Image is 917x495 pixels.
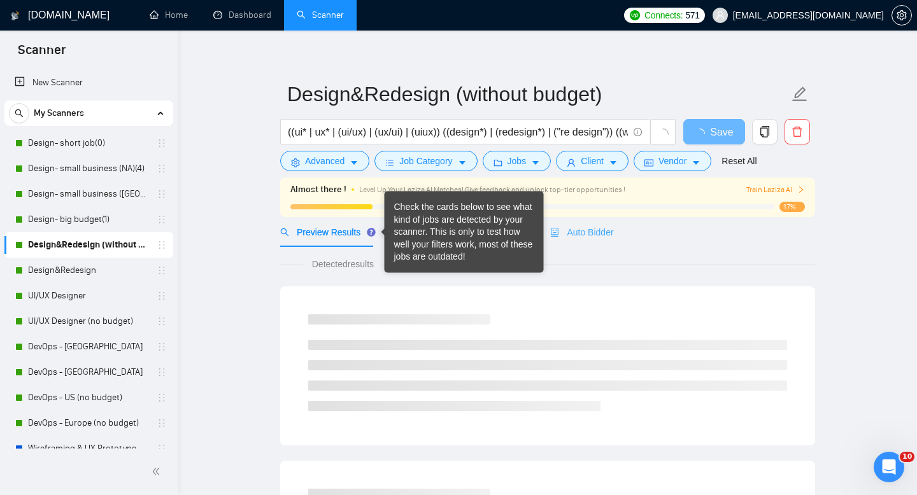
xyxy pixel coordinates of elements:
[157,265,167,275] span: holder
[892,10,911,20] span: setting
[28,410,149,436] a: DevOps - Europe (no budget)
[394,201,534,263] div: Check the cards below to see what kind of jobs are detected by your scanner. This is only to test...
[288,124,628,140] input: Search Freelance Jobs...
[10,109,29,118] span: search
[291,158,300,167] span: setting
[692,158,700,167] span: caret-down
[494,158,502,167] span: folder
[581,154,604,168] span: Client
[644,158,653,167] span: idcard
[157,443,167,454] span: holder
[28,436,149,461] a: Wireframing & UX Prototype
[305,154,345,168] span: Advanced
[280,228,289,237] span: search
[374,151,477,171] button: barsJob Categorycaret-down
[157,291,167,301] span: holder
[746,184,805,196] button: Train Laziza AI
[4,70,173,95] li: New Scanner
[157,138,167,148] span: holder
[683,119,745,144] button: Save
[531,158,540,167] span: caret-down
[350,158,359,167] span: caret-down
[458,158,467,167] span: caret-down
[657,129,669,140] span: loading
[752,119,778,144] button: copy
[28,309,149,334] a: UI/UX Designer (no budget)
[779,202,805,212] span: 17%
[399,154,452,168] span: Job Category
[157,164,167,174] span: holder
[716,11,725,20] span: user
[15,70,163,95] a: New Scanner
[644,8,683,22] span: Connects:
[11,6,20,26] img: logo
[634,128,642,136] span: info-circle
[28,207,149,232] a: Design- big budget(1)
[28,130,149,156] a: Design- short job(0)
[550,228,559,237] span: robot
[28,156,149,181] a: Design- small business (NA)(4)
[508,154,527,168] span: Jobs
[359,185,625,194] span: Level Up Your Laziza AI Matches! Give feedback and unlock top-tier opportunities !
[152,465,164,478] span: double-left
[792,86,808,102] span: edit
[150,10,188,20] a: homeHome
[900,452,914,462] span: 10
[28,334,149,359] a: DevOps - [GEOGRAPHIC_DATA]
[297,10,344,20] a: searchScanner
[385,158,394,167] span: bars
[892,10,912,20] a: setting
[157,418,167,428] span: holder
[157,240,167,250] span: holder
[157,393,167,403] span: holder
[483,151,551,171] button: folderJobscaret-down
[634,151,711,171] button: idcardVendorcaret-down
[630,10,640,20] img: upwork-logo.png
[785,119,810,144] button: delete
[550,227,613,237] span: Auto Bidder
[609,158,618,167] span: caret-down
[28,258,149,283] a: Design&Redesign
[892,5,912,25] button: setting
[797,186,805,193] span: right
[280,151,369,171] button: settingAdvancedcaret-down
[8,41,76,67] span: Scanner
[28,181,149,207] a: Design- small business ([GEOGRAPHIC_DATA])(4)
[567,158,576,167] span: user
[34,101,84,126] span: My Scanners
[722,154,757,168] a: Reset All
[556,151,629,171] button: userClientcaret-down
[685,8,699,22] span: 571
[287,78,789,110] input: Scanner name...
[874,452,904,482] iframe: Intercom live chat
[213,10,271,20] a: dashboardDashboard
[157,367,167,377] span: holder
[28,385,149,410] a: DevOps - US (no budget)
[366,227,377,238] div: Tooltip anchor
[157,316,167,326] span: holder
[28,232,149,258] a: Design&Redesign (without budget)
[157,342,167,352] span: holder
[157,189,167,199] span: holder
[303,257,383,271] span: Detected results
[695,129,710,139] span: loading
[658,154,686,168] span: Vendor
[28,359,149,385] a: DevOps - [GEOGRAPHIC_DATA]
[9,103,29,123] button: search
[28,283,149,309] a: UI/UX Designer
[710,124,733,140] span: Save
[785,126,809,137] span: delete
[753,126,777,137] span: copy
[157,214,167,225] span: holder
[290,183,346,197] span: Almost there !
[280,227,372,237] span: Preview Results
